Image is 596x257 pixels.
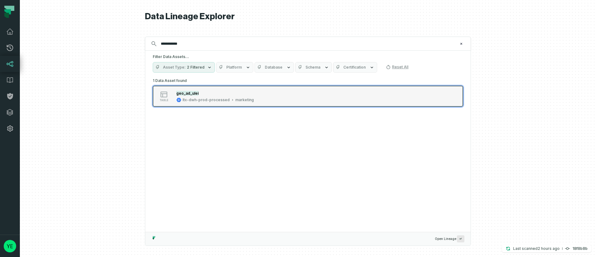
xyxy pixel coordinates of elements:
[255,62,294,73] button: Database
[572,247,588,250] h4: 18f8b8b
[305,65,320,70] span: Schema
[183,97,230,102] div: ltx-dwh-prod-processed
[176,91,199,96] mark: geo_ad_ulei
[153,76,463,115] div: 1 Data Asset found
[265,65,282,70] span: Database
[343,65,366,70] span: Certification
[145,11,471,22] h1: Data Lineage Explorer
[383,62,411,72] button: Reset All
[333,62,377,73] button: Certification
[538,246,560,251] relative-time: Aug 12, 2025, 1:55 PM GMT+3
[235,97,254,102] div: marketing
[163,65,186,70] span: Asset Type
[502,245,591,252] button: Last scanned[DATE] 1:55:45 PM18f8b8b
[226,65,242,70] span: Platform
[513,246,560,252] p: Last scanned
[160,99,168,102] span: table
[153,54,463,59] h5: Filter Data Assets...
[145,76,471,232] div: Suggestions
[153,62,215,73] button: Asset Type2 Filtered
[216,62,253,73] button: Platform
[435,235,464,242] span: Open Lineage
[457,235,464,242] span: Press ↵ to add a new Data Asset to the graph
[458,41,464,47] button: Clear search query
[153,86,463,107] button: tableltx-dwh-prod-processedmarketing
[187,65,205,70] span: 2 Filtered
[295,62,332,73] button: Schema
[4,240,16,252] img: avatar of yedidya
